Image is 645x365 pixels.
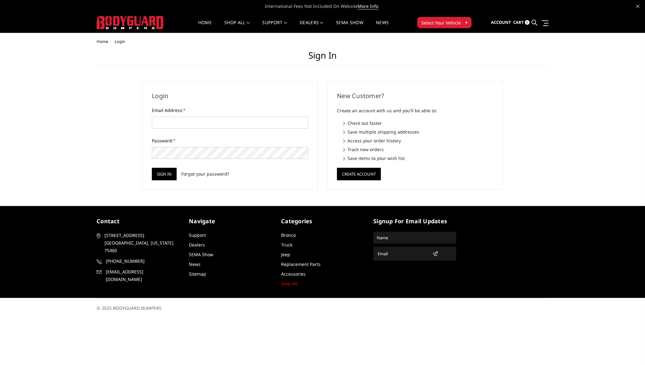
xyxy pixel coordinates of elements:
a: View All [281,281,297,287]
a: Support [262,20,287,33]
a: Support [189,232,206,238]
input: Sign in [152,168,177,180]
label: Password: [152,137,308,144]
h2: Login [152,91,308,101]
a: SEMA Show [189,251,213,257]
a: News [376,20,389,33]
li: Save multiple shipping addresses [343,129,493,135]
a: shop all [224,20,250,33]
label: Email Address: [152,107,308,114]
li: Access your order history [343,137,493,144]
span: © 2025 BODYGUARD BUMPERS [97,305,162,311]
span: Account [491,19,511,25]
h1: Sign in [97,50,548,66]
a: Account [491,14,511,31]
a: Home [198,20,212,33]
h5: Categories [281,217,364,225]
a: Dealers [300,20,323,33]
button: Create Account [337,168,381,180]
h5: signup for email updates [373,217,456,225]
li: Check out faster [343,120,493,126]
input: Email [375,249,430,259]
span: [STREET_ADDRESS] [GEOGRAPHIC_DATA], [US_STATE] 75460 [104,232,177,254]
a: Home [97,39,108,44]
li: Track new orders [343,146,493,153]
a: News [189,261,200,267]
a: Sitemap [189,271,206,277]
a: More Info [358,3,378,9]
span: ▾ [465,19,467,26]
span: 0 [525,20,530,25]
a: SEMA Show [336,20,363,33]
p: Create an account with us and you'll be able to: [337,107,493,114]
a: Dealers [189,242,205,248]
h5: Navigate [189,217,272,225]
a: [PHONE_NUMBER] [97,257,179,265]
a: Jeep [281,251,290,257]
a: Truck [281,242,292,248]
span: [PHONE_NUMBER] [106,257,179,265]
a: Replacement Parts [281,261,321,267]
span: Select Your Vehicle [421,19,461,26]
a: [EMAIL_ADDRESS][DOMAIN_NAME] [97,268,179,283]
a: Bronco [281,232,296,238]
li: Save items to your wish list [343,155,493,161]
input: Name [374,233,455,243]
h5: contact [97,217,179,225]
h2: New Customer? [337,91,493,101]
span: Login [115,39,125,44]
span: [EMAIL_ADDRESS][DOMAIN_NAME] [106,268,179,283]
a: Cart 0 [513,14,530,31]
a: Accessories [281,271,306,277]
button: Select Your Vehicle [417,17,472,28]
img: BODYGUARD BUMPERS [97,16,164,29]
a: Forgot your password? [181,171,229,177]
span: Cart [513,19,524,25]
a: Create Account [337,170,381,176]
